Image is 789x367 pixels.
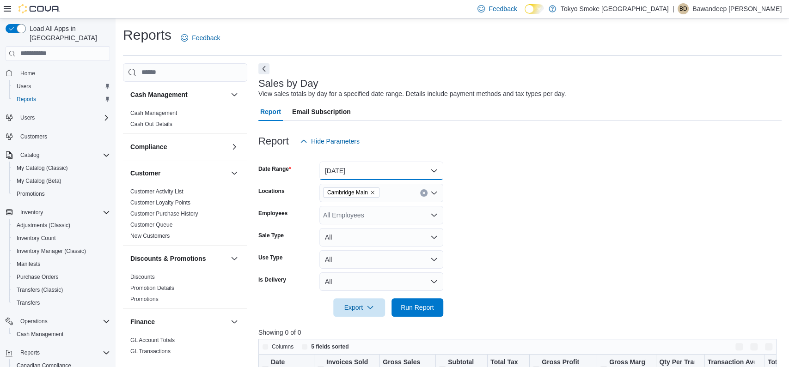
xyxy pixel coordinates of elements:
[17,164,68,172] span: My Catalog (Classic)
[9,296,114,309] button: Transfers
[259,341,297,352] button: Columns
[17,331,63,338] span: Cash Management
[13,81,110,92] span: Users
[17,67,110,79] span: Home
[13,162,72,174] a: My Catalog (Classic)
[9,245,114,258] button: Inventory Manager (Classic)
[258,254,282,261] label: Use Type
[17,347,43,358] button: Reports
[17,112,38,123] button: Users
[130,188,183,195] a: Customer Activity List
[9,162,114,174] button: My Catalog (Classic)
[311,137,360,146] span: Hide Parameters
[17,235,56,242] span: Inventory Count
[123,108,247,133] div: Cash Management
[13,233,110,244] span: Inventory Count
[13,94,110,105] span: Reports
[13,175,110,187] span: My Catalog (Beta)
[20,209,43,216] span: Inventory
[229,141,240,152] button: Compliance
[17,247,86,255] span: Inventory Manager (Classic)
[130,232,170,240] span: New Customers
[130,273,155,281] span: Discounts
[298,341,352,352] button: 5 fields sorted
[748,341,759,352] button: Display options
[707,358,754,367] div: Transaction Average
[13,259,44,270] a: Manifests
[678,3,689,14] div: Bawandeep Dhesi
[323,187,379,198] span: Cambridge Main
[26,24,110,42] span: Load All Apps in [GEOGRAPHIC_DATA]
[430,189,438,197] button: Open list of options
[13,246,90,257] a: Inventory Manager (Classic)
[229,253,240,264] button: Discounts & Promotions
[17,190,45,198] span: Promotions
[13,220,110,231] span: Adjustments (Classic)
[20,318,48,325] span: Operations
[258,136,289,147] h3: Report
[2,206,114,219] button: Inventory
[130,233,170,239] a: New Customers
[17,260,40,268] span: Manifests
[258,232,284,239] label: Sale Type
[17,316,110,327] span: Operations
[17,83,31,90] span: Users
[2,111,114,124] button: Users
[130,254,227,263] button: Discounts & Promotions
[9,258,114,271] button: Manifests
[319,228,443,247] button: All
[13,175,65,187] a: My Catalog (Beta)
[260,102,281,121] span: Report
[258,210,287,217] label: Employees
[20,133,47,140] span: Customers
[763,341,774,352] button: Enter fullscreen
[319,162,443,180] button: [DATE]
[130,348,171,355] a: GL Transactions
[229,89,240,100] button: Cash Management
[258,78,318,89] h3: Sales by Day
[296,132,363,150] button: Hide Parameters
[391,298,443,317] button: Run Report
[258,63,269,74] button: Next
[2,66,114,80] button: Home
[339,298,379,317] span: Export
[292,102,351,121] span: Email Subscription
[123,26,171,44] h1: Reports
[13,220,74,231] a: Adjustments (Classic)
[333,298,385,317] button: Export
[13,297,110,308] span: Transfers
[130,295,159,303] span: Promotions
[13,81,35,92] a: Users
[9,174,114,187] button: My Catalog (Beta)
[130,90,188,99] h3: Cash Management
[319,250,443,269] button: All
[258,187,285,195] label: Locations
[13,271,62,283] a: Purchase Orders
[9,271,114,283] button: Purchase Orders
[192,33,220,42] span: Feedback
[17,96,36,103] span: Reports
[561,3,669,14] p: Tokyo Smoke [GEOGRAPHIC_DATA]
[130,222,172,228] a: Customer Queue
[13,329,67,340] a: Cash Management
[13,259,110,270] span: Manifests
[258,276,286,283] label: Is Delivery
[20,70,35,77] span: Home
[130,337,175,343] a: GL Account Totals
[692,3,782,14] p: Bawandeep [PERSON_NAME]
[17,347,110,358] span: Reports
[2,346,114,359] button: Reports
[9,232,114,245] button: Inventory Count
[13,284,110,295] span: Transfers (Classic)
[609,358,646,367] div: Gross Margin
[123,186,247,245] div: Customer
[13,94,40,105] a: Reports
[17,131,51,142] a: Customers
[258,89,566,99] div: View sales totals by day for a specified date range. Details include payment methods and tax type...
[20,349,40,356] span: Reports
[13,188,49,199] a: Promotions
[17,177,61,185] span: My Catalog (Beta)
[401,303,434,312] span: Run Report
